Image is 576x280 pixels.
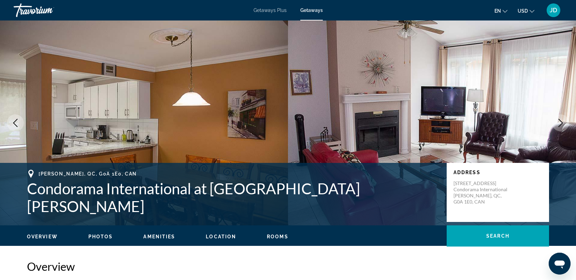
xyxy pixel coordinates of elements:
span: Photos [88,234,113,239]
span: USD [518,8,528,14]
span: Location [206,234,236,239]
span: Amenities [143,234,175,239]
button: Search [447,225,549,247]
iframe: Bouton de lancement de la fenêtre de messagerie [549,253,571,275]
span: JD [550,7,557,14]
button: Rooms [267,234,288,240]
span: [PERSON_NAME], QC, G0A 1E0, CAN [39,171,137,177]
h2: Overview [27,260,549,273]
button: Amenities [143,234,175,240]
span: Overview [27,234,58,239]
p: [STREET_ADDRESS] Condorama International [PERSON_NAME], QC, G0A 1E0, CAN [453,180,508,205]
span: Search [486,233,509,239]
button: Next image [552,114,569,131]
button: Previous image [7,114,24,131]
button: User Menu [545,3,562,17]
button: Change language [494,6,507,16]
button: Overview [27,234,58,240]
button: Photos [88,234,113,240]
a: Getaways Plus [254,8,287,13]
span: Rooms [267,234,288,239]
button: Location [206,234,236,240]
a: Getaways [300,8,323,13]
p: Address [453,170,542,175]
a: Travorium [14,1,82,19]
h1: Condorama International at [GEOGRAPHIC_DATA][PERSON_NAME] [27,180,440,215]
span: en [494,8,501,14]
button: Change currency [518,6,534,16]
